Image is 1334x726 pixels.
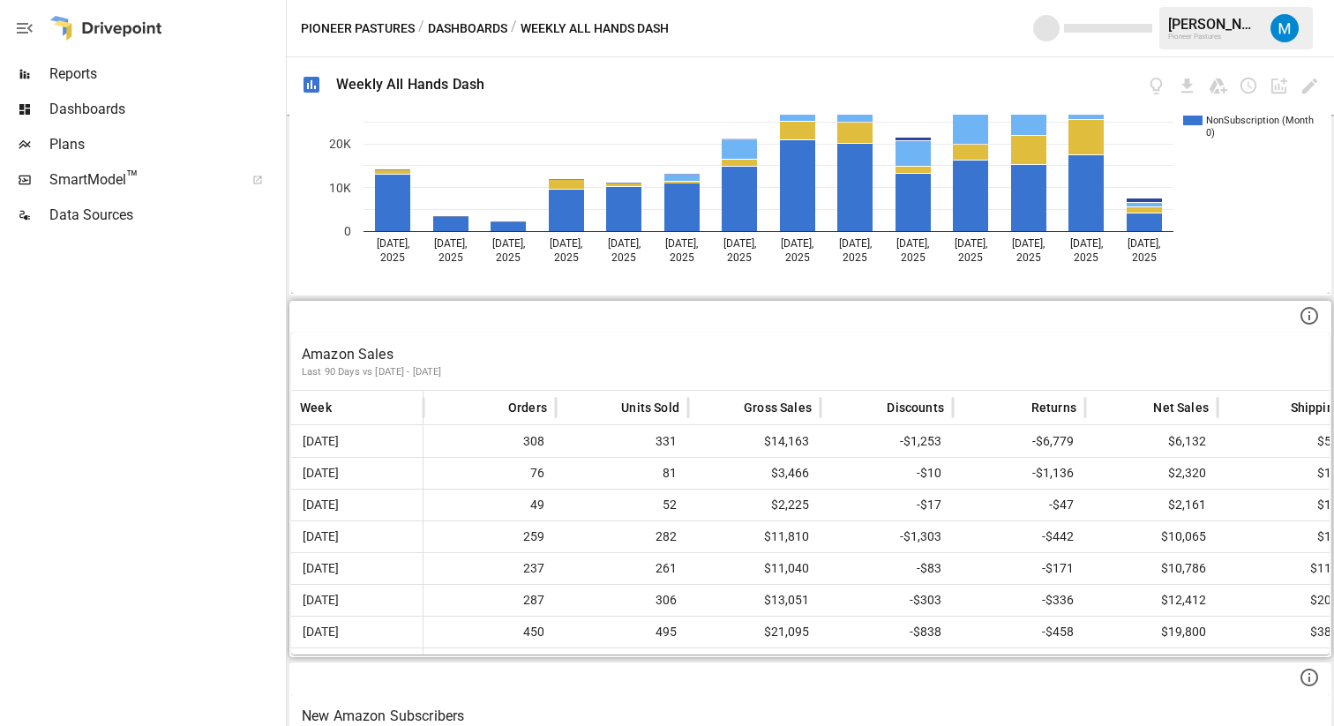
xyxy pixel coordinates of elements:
span: [DATE] [300,648,341,679]
span: $2,161 [1094,490,1209,520]
span: Returns [1031,399,1076,416]
text: 2025 [958,251,983,264]
text: 2025 [785,251,810,264]
button: Sort [333,395,358,420]
div: [PERSON_NAME] [1168,16,1260,33]
button: Dashboards [428,18,507,40]
span: 308 [432,426,547,457]
span: -$838 [829,617,944,647]
text: 20K [329,137,351,151]
text: [DATE], [550,237,582,250]
span: -$6,779 [962,426,1076,457]
img: Matt Fiedler [1270,14,1299,42]
span: 49 [432,490,547,520]
text: 2025 [727,251,752,264]
span: -$47 [962,490,1076,520]
span: -$1,355 [829,648,944,679]
span: ™ [126,167,139,189]
text: [DATE], [839,237,872,250]
span: $11,810 [697,521,812,552]
text: 2025 [554,251,579,264]
span: [DATE] [300,585,341,616]
span: 76 [432,458,547,489]
span: 331 [565,426,679,457]
button: Sort [482,395,506,420]
span: Gross Sales [744,399,812,416]
button: Edit dashboard [1300,76,1320,96]
span: Plans [49,134,282,155]
span: 282 [565,521,679,552]
span: -$1,459 [962,648,1076,679]
text: 0 [344,224,351,238]
span: Discounts [887,399,944,416]
text: [DATE], [1128,237,1160,250]
text: [DATE], [1012,237,1045,250]
text: 2025 [1074,251,1098,264]
span: -$442 [962,521,1076,552]
div: Pioneer Pastures [1168,33,1260,41]
button: Add widget [1269,76,1289,96]
button: Sort [595,395,619,420]
button: Sort [860,395,885,420]
div: Weekly All Hands Dash [336,76,484,93]
button: Pioneer Pastures [301,18,415,40]
span: -$303 [829,585,944,616]
span: $10,786 [1094,553,1209,584]
span: [DATE] [300,426,341,457]
span: -$1,136 [962,458,1076,489]
text: 10K [329,181,351,195]
span: Dashboards [49,99,282,120]
button: Save as Google Doc [1208,76,1228,96]
text: 2025 [1016,251,1041,264]
button: View documentation [1146,76,1166,96]
button: Download dashboard [1177,76,1197,96]
span: -$1,253 [829,426,944,457]
span: 52 [565,490,679,520]
span: $3,466 [697,458,812,489]
text: 2025 [380,251,405,264]
text: [DATE], [492,237,525,250]
span: -$83 [829,553,944,584]
span: Week [300,399,332,416]
span: $6,132 [1094,426,1209,457]
span: $11,040 [697,553,812,584]
span: -$1,303 [829,521,944,552]
span: 495 [565,617,679,647]
text: [DATE], [723,237,756,250]
span: -$17 [829,490,944,520]
text: [DATE], [1070,237,1103,250]
text: 2025 [611,251,636,264]
span: $12,412 [1094,585,1209,616]
button: Sort [1127,395,1151,420]
p: Amazon Sales [302,344,1319,365]
span: $21,095 [697,617,812,647]
button: Sort [717,395,742,420]
text: 2025 [438,251,463,264]
button: Sort [1264,395,1289,420]
text: 2025 [843,251,867,264]
span: Net Sales [1153,399,1209,416]
span: -$336 [962,585,1076,616]
span: 306 [565,585,679,616]
text: [DATE], [665,237,698,250]
text: 2025 [670,251,694,264]
span: 261 [565,553,679,584]
span: $13,051 [697,585,812,616]
span: Reports [49,64,282,85]
text: [DATE], [955,237,987,250]
span: [DATE] [300,521,341,552]
span: -$10 [829,458,944,489]
text: [DATE], [781,237,813,250]
span: 81 [565,458,679,489]
span: 237 [432,553,547,584]
span: $14,163 [697,426,812,457]
span: [DATE] [300,458,341,489]
span: -$458 [962,617,1076,647]
span: $33,847 [697,648,812,679]
div: A chart. [291,29,1330,294]
div: / [418,18,424,40]
div: / [511,18,517,40]
button: Matt Fiedler [1260,4,1309,53]
text: NonSubscription (Month [1206,115,1314,126]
